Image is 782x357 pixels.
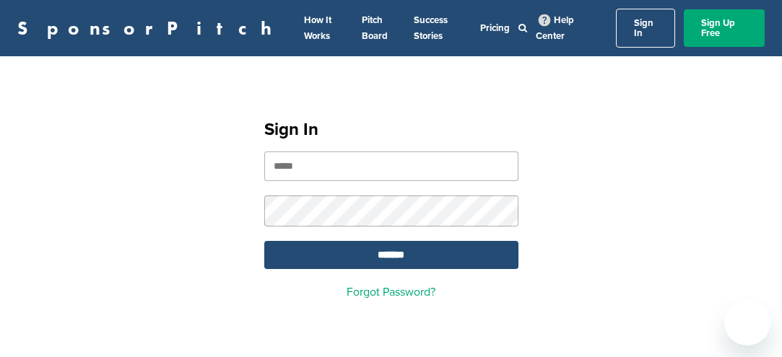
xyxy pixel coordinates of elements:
h1: Sign In [264,117,518,143]
a: Sign In [616,9,676,48]
a: Pricing [480,22,510,34]
a: Forgot Password? [347,285,435,299]
a: How It Works [304,14,331,42]
a: Help Center [536,12,574,45]
a: SponsorPitch [17,19,281,38]
a: Pitch Board [362,14,388,42]
iframe: Button to launch messaging window [724,299,770,345]
a: Sign Up Free [684,9,765,47]
a: Success Stories [414,14,448,42]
